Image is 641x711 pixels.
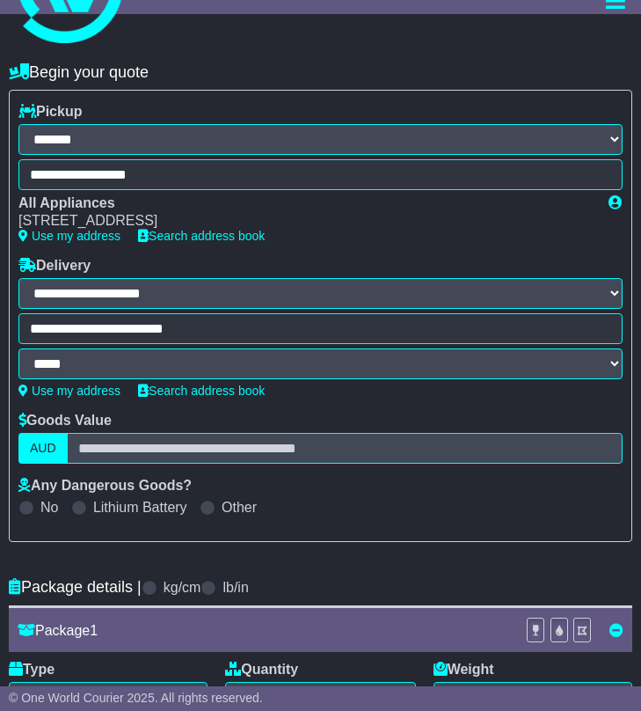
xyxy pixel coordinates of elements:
[164,579,201,596] label: kg/cm
[222,499,257,516] label: Other
[9,63,632,82] h4: Begin your quote
[9,578,142,597] h4: Package details |
[433,661,494,678] label: Weight
[138,384,265,398] a: Search address book
[93,499,187,516] label: Lithium Battery
[18,229,120,243] a: Use my address
[18,103,82,120] label: Pickup
[18,384,120,398] a: Use my address
[225,661,298,678] label: Quantity
[40,499,58,516] label: No
[18,412,112,429] label: Goods Value
[18,433,68,464] label: AUD
[18,194,591,211] div: All Appliances
[609,623,623,638] a: Remove this item
[18,257,91,274] label: Delivery
[138,229,265,243] a: Search address book
[18,212,591,229] div: [STREET_ADDRESS]
[9,661,55,678] label: Type
[90,623,98,638] span: 1
[222,579,248,596] label: lb/in
[18,477,192,494] label: Any Dangerous Goods?
[9,691,263,705] span: © One World Courier 2025. All rights reserved.
[9,622,517,639] div: Package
